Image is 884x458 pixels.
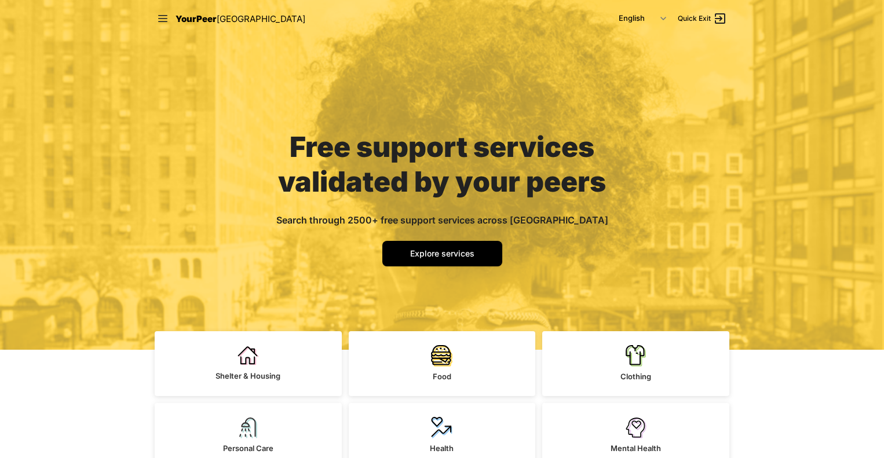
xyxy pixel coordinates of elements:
span: Shelter & Housing [215,371,280,380]
span: YourPeer [176,13,217,24]
span: Quick Exit [678,14,711,23]
a: Quick Exit [678,12,727,25]
a: Food [349,331,536,396]
span: Health [430,444,454,453]
span: [GEOGRAPHIC_DATA] [217,13,305,24]
span: Search through 2500+ free support services across [GEOGRAPHIC_DATA] [276,214,608,226]
span: Personal Care [223,444,273,453]
a: Clothing [542,331,729,396]
span: Free support services validated by your peers [278,130,606,199]
a: YourPeer[GEOGRAPHIC_DATA] [176,12,305,26]
span: Mental Health [611,444,661,453]
a: Explore services [382,241,502,266]
span: Explore services [410,248,474,258]
span: Clothing [620,372,651,381]
span: Food [433,372,451,381]
a: Shelter & Housing [155,331,342,396]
